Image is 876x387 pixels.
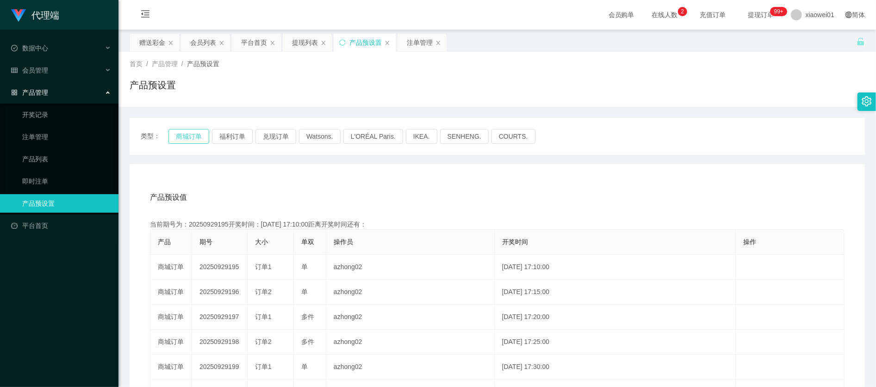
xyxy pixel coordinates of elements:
span: 数据中心 [11,44,48,52]
i: 图标: table [11,67,18,74]
span: 订单1 [255,313,272,320]
a: 即时注单 [22,172,111,190]
td: azhong02 [326,255,495,280]
td: [DATE] 17:25:00 [495,330,736,355]
td: azhong02 [326,330,495,355]
i: 图标: close [168,40,174,46]
div: 赠送彩金 [139,34,165,51]
span: 开奖时间 [502,238,528,246]
p: 2 [681,7,684,16]
i: 图标: setting [862,96,872,106]
h1: 产品预设置 [130,78,176,92]
a: 产品预设置 [22,194,111,213]
button: IKEA. [406,129,437,144]
button: 福利订单 [212,129,253,144]
span: 订单1 [255,263,272,270]
i: 图标: close [219,40,224,46]
span: / [146,60,148,68]
i: 图标: unlock [857,37,865,46]
span: 产品 [158,238,171,246]
a: 产品列表 [22,150,111,168]
td: 20250929196 [192,280,248,305]
span: 单 [301,263,308,270]
td: azhong02 [326,305,495,330]
div: 注单管理 [407,34,433,51]
td: [DATE] 17:30:00 [495,355,736,380]
span: 充值订单 [696,12,731,18]
a: 开奖记录 [22,105,111,124]
span: 订单2 [255,288,272,295]
span: 产品管理 [11,89,48,96]
span: 单 [301,288,308,295]
td: 20250929199 [192,355,248,380]
td: 商城订单 [150,355,192,380]
span: 多件 [301,338,314,345]
i: 图标: global [845,12,852,18]
span: 类型： [141,129,168,144]
button: Watsons. [299,129,341,144]
td: [DATE] 17:15:00 [495,280,736,305]
td: 商城订单 [150,255,192,280]
i: 图标: close [321,40,326,46]
span: 多件 [301,313,314,320]
span: 在线人数 [647,12,683,18]
span: 订单2 [255,338,272,345]
span: / [181,60,183,68]
div: 当前期号为：20250929195开奖时间：[DATE] 17:10:00距离开奖时间还有： [150,220,845,229]
div: 提现列表 [292,34,318,51]
span: 订单1 [255,363,272,370]
span: 会员管理 [11,67,48,74]
span: 产品预设置 [187,60,219,68]
td: azhong02 [326,280,495,305]
div: 平台首页 [241,34,267,51]
button: SENHENG. [440,129,489,144]
sup: 1209 [770,7,787,16]
img: logo.9652507e.png [11,9,26,22]
td: 20250929195 [192,255,248,280]
a: 图标: dashboard平台首页 [11,216,111,235]
h1: 代理端 [31,0,59,30]
td: [DATE] 17:20:00 [495,305,736,330]
i: 图标: close [435,40,441,46]
span: 提现订单 [744,12,779,18]
td: 商城订单 [150,305,192,330]
span: 单双 [301,238,314,246]
a: 代理端 [11,11,59,18]
span: 操作 [743,238,756,246]
i: 图标: check-circle-o [11,45,18,51]
td: 商城订单 [150,280,192,305]
span: 大小 [255,238,268,246]
span: 期号 [199,238,212,246]
button: 兑现订单 [255,129,296,144]
i: 图标: close [385,40,390,46]
sup: 2 [678,7,687,16]
span: 操作员 [334,238,353,246]
i: 图标: menu-fold [130,0,161,30]
a: 注单管理 [22,128,111,146]
div: 会员列表 [190,34,216,51]
button: COURTS. [491,129,535,144]
td: 商城订单 [150,330,192,355]
span: 产品管理 [152,60,178,68]
td: azhong02 [326,355,495,380]
button: 商城订单 [168,129,209,144]
div: 产品预设置 [349,34,382,51]
i: 图标: close [270,40,275,46]
td: [DATE] 17:10:00 [495,255,736,280]
td: 20250929198 [192,330,248,355]
td: 20250929197 [192,305,248,330]
span: 首页 [130,60,143,68]
button: L'ORÉAL Paris. [343,129,403,144]
i: 图标: sync [339,39,346,46]
i: 图标: appstore-o [11,89,18,96]
span: 产品预设值 [150,192,187,203]
span: 单 [301,363,308,370]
